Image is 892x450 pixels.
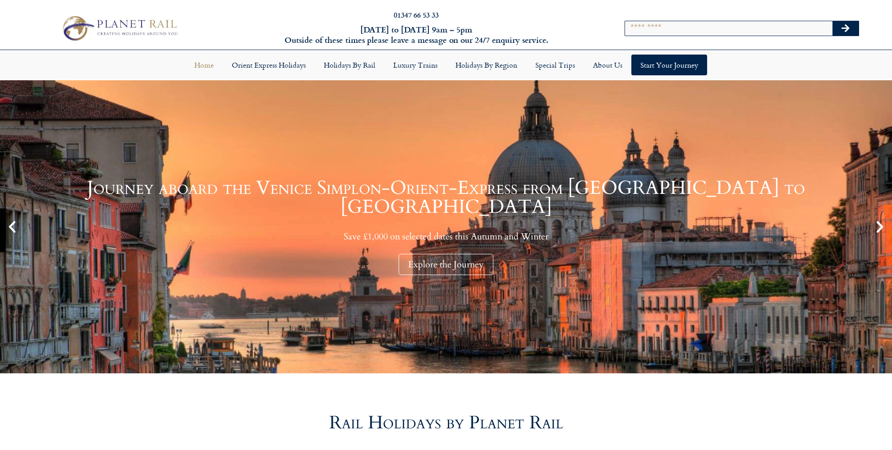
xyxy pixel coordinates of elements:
h6: [DATE] to [DATE] 9am – 5pm Outside of these times please leave a message on our 24/7 enquiry serv... [240,24,592,46]
div: Explore the Journey [399,254,493,275]
a: Holidays by Region [446,55,526,75]
h2: Rail Holidays by Planet Rail [189,414,703,432]
a: Home [185,55,223,75]
h1: Journey aboard the Venice Simplon-Orient-Express from [GEOGRAPHIC_DATA] to [GEOGRAPHIC_DATA] [23,179,869,216]
div: Previous slide [5,219,20,234]
a: 01347 66 53 33 [394,9,439,20]
a: Start your Journey [631,55,707,75]
nav: Menu [5,55,887,75]
div: Next slide [872,219,887,234]
a: Holidays by Rail [315,55,384,75]
a: Orient Express Holidays [223,55,315,75]
a: Luxury Trains [384,55,446,75]
a: Special Trips [526,55,584,75]
a: About Us [584,55,631,75]
img: Planet Rail Train Holidays Logo [58,13,180,43]
button: Search [832,21,859,36]
p: Save £1,000 on selected dates this Autumn and Winter [23,231,869,242]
